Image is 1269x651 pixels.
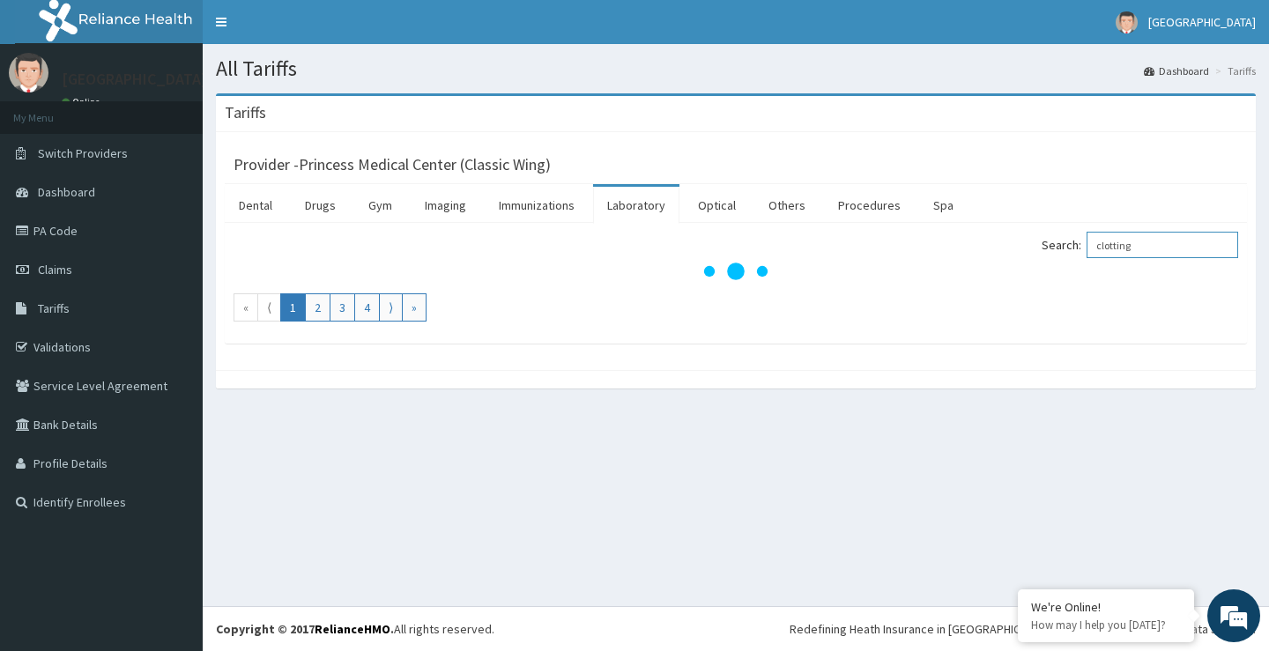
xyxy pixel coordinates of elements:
img: User Image [9,53,48,92]
span: Tariffs [38,300,70,316]
span: Dashboard [38,184,95,200]
label: Search: [1042,232,1238,258]
a: Go to last page [402,293,427,322]
p: [GEOGRAPHIC_DATA] [62,71,207,87]
a: Dental [225,187,286,224]
div: We're Online! [1031,599,1181,615]
a: Imaging [411,187,480,224]
span: We're online! [102,206,243,384]
a: Procedures [824,187,915,224]
h3: Tariffs [225,105,266,121]
img: d_794563401_company_1708531726252_794563401 [33,88,71,132]
a: Go to page number 4 [354,293,380,322]
a: Go to page number 2 [305,293,330,322]
span: [GEOGRAPHIC_DATA] [1148,14,1256,30]
div: Redefining Heath Insurance in [GEOGRAPHIC_DATA] using Telemedicine and Data Science! [790,620,1256,638]
a: Laboratory [593,187,679,224]
a: Immunizations [485,187,589,224]
span: Claims [38,262,72,277]
a: Online [62,96,104,108]
div: Minimize live chat window [289,9,331,51]
a: RelianceHMO [315,621,390,637]
a: Drugs [291,187,350,224]
footer: All rights reserved. [203,606,1269,651]
a: Go to page number 3 [330,293,355,322]
a: Go to first page [234,293,258,322]
a: Go to page number 1 [280,293,306,322]
textarea: Type your message and hit 'Enter' [9,450,336,512]
strong: Copyright © 2017 . [216,621,394,637]
a: Go to previous page [257,293,281,322]
img: User Image [1116,11,1138,33]
li: Tariffs [1211,63,1256,78]
a: Spa [919,187,968,224]
p: How may I help you today? [1031,618,1181,633]
svg: audio-loading [701,236,771,307]
div: Chat with us now [92,99,296,122]
a: Gym [354,187,406,224]
a: Optical [684,187,750,224]
a: Go to next page [379,293,403,322]
h3: Provider - Princess Medical Center (Classic Wing) [234,157,551,173]
a: Dashboard [1144,63,1209,78]
a: Others [754,187,820,224]
span: Switch Providers [38,145,128,161]
input: Search: [1087,232,1238,258]
h1: All Tariffs [216,57,1256,80]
